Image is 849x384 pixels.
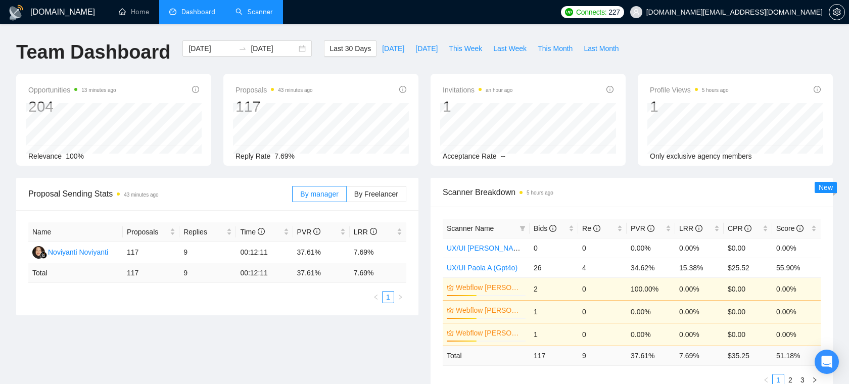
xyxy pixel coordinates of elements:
[447,244,557,252] a: UX/UI [PERSON_NAME] (Perfect!)
[8,5,24,21] img: logo
[772,300,821,323] td: 0.00%
[447,329,454,337] span: crown
[814,86,821,93] span: info-circle
[627,323,675,346] td: 0.00%
[28,84,116,96] span: Opportunities
[728,224,751,232] span: CPR
[399,86,406,93] span: info-circle
[443,97,512,116] div: 1
[675,300,724,323] td: 0.00%
[370,228,377,235] span: info-circle
[28,187,292,200] span: Proposal Sending Stats
[578,40,624,57] button: Last Month
[776,224,804,232] span: Score
[235,152,270,160] span: Reply Rate
[578,323,627,346] td: 0
[501,152,505,160] span: --
[181,8,215,16] span: Dashboard
[772,346,821,365] td: 51.18 %
[527,190,553,196] time: 5 hours ago
[124,192,158,198] time: 43 minutes ago
[235,8,273,16] a: searchScanner
[702,87,729,93] time: 5 hours ago
[815,350,839,374] div: Open Intercom Messenger
[631,224,654,232] span: PVR
[313,228,320,235] span: info-circle
[578,277,627,300] td: 0
[627,277,675,300] td: 100.00%
[772,238,821,258] td: 0.00%
[370,291,382,303] li: Previous Page
[675,258,724,277] td: 15.38%
[383,292,394,303] a: 1
[443,84,512,96] span: Invitations
[32,248,108,256] a: NNNoviyanti Noviyanti
[679,224,702,232] span: LRR
[192,86,199,93] span: info-circle
[447,224,494,232] span: Scanner Name
[40,252,47,259] img: gigradar-bm.png
[258,228,265,235] span: info-circle
[235,97,313,116] div: 117
[179,242,236,263] td: 9
[606,86,614,93] span: info-circle
[456,327,524,339] a: Webflow [PERSON_NAME] (shorter & ps)
[772,277,821,300] td: 0.00%
[695,225,702,232] span: info-circle
[394,291,406,303] li: Next Page
[123,222,179,242] th: Proposals
[829,8,845,16] a: setting
[443,346,530,365] td: Total
[28,152,62,160] span: Relevance
[517,221,528,236] span: filter
[812,377,818,383] span: right
[16,40,170,64] h1: Team Dashboard
[530,258,578,277] td: 26
[443,40,488,57] button: This Week
[236,263,293,283] td: 00:12:11
[28,263,123,283] td: Total
[578,346,627,365] td: 9
[584,43,619,54] span: Last Month
[796,225,804,232] span: info-circle
[81,87,116,93] time: 13 minutes ago
[724,300,772,323] td: $0.00
[530,238,578,258] td: 0
[724,277,772,300] td: $0.00
[772,258,821,277] td: 55.90%
[48,247,108,258] div: Noviyanti Noviyanti
[532,40,578,57] button: This Month
[647,225,654,232] span: info-circle
[32,246,45,259] img: NN
[627,300,675,323] td: 0.00%
[354,228,377,236] span: LRR
[650,97,729,116] div: 1
[350,263,406,283] td: 7.69 %
[576,7,606,18] span: Connects:
[300,190,338,198] span: By manager
[772,323,821,346] td: 0.00%
[534,224,556,232] span: Bids
[179,263,236,283] td: 9
[329,43,371,54] span: Last 30 Days
[538,43,573,54] span: This Month
[370,291,382,303] button: left
[675,346,724,365] td: 7.69 %
[447,264,517,272] a: UX/UI Paola A (Gpt4o)
[66,152,84,160] span: 100%
[373,294,379,300] span: left
[829,8,844,16] span: setting
[633,9,640,16] span: user
[724,238,772,258] td: $0.00
[763,377,769,383] span: left
[443,152,497,160] span: Acceptance Rate
[293,242,350,263] td: 37.61%
[397,294,403,300] span: right
[183,226,224,237] span: Replies
[123,263,179,283] td: 117
[240,228,264,236] span: Time
[724,258,772,277] td: $25.52
[627,238,675,258] td: 0.00%
[350,242,406,263] td: 7.69%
